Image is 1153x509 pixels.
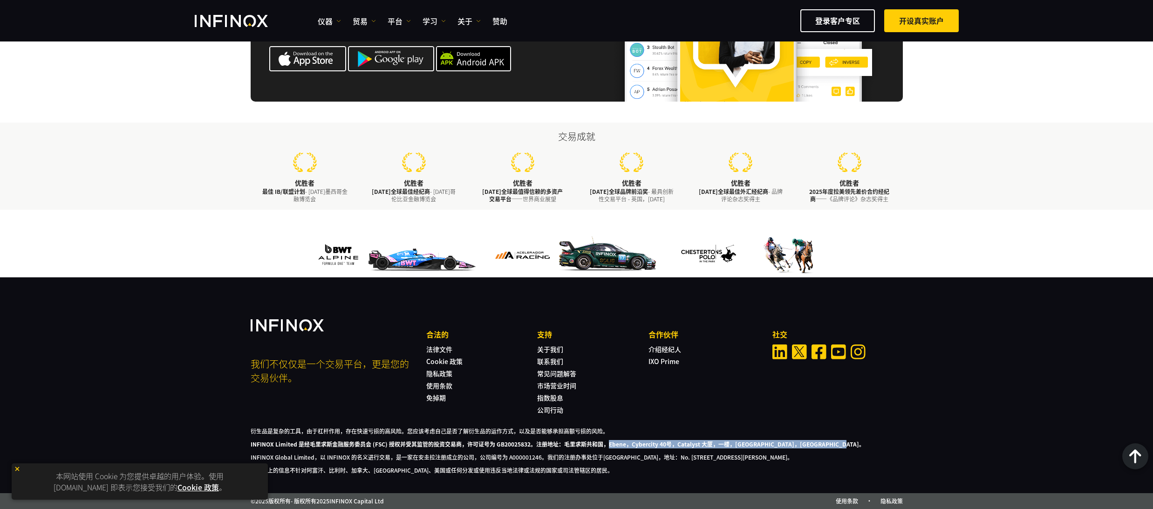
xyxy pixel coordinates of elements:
[880,497,903,505] a: 隐私政策
[388,15,411,27] a: 平台
[426,381,452,390] a: 使用条款
[423,15,446,27] a: 学习
[54,470,224,493] font: 本网站使用 Cookie 为您提供卓越的用户体验。使用 [DOMAIN_NAME] 即表示您接受我们的
[426,369,452,378] a: 隐私政策
[318,15,333,27] font: 仪器
[731,178,750,187] font: 优胜者
[255,497,268,505] font: 2025
[809,187,889,202] font: 2025年度拉美领先差价合约经纪商
[251,357,269,371] font: 我们
[195,15,290,27] a: INFINOX 徽标
[316,497,329,505] font: 2025
[329,497,384,505] font: INFINOX Capital Ltd
[513,178,532,187] font: 优胜者
[772,344,787,359] a: 领英
[792,344,807,359] a: 叽叽喳喳
[251,453,793,461] font: INFINOX Global Limited，以 INFINOX 的名义进行交易，是一家在安圭拉注册成立的公司，公司编号为 A000001246。我们的注册办事处位于[GEOGRAPHIC_DA...
[648,344,681,354] a: 介绍经纪人
[512,195,556,203] font: ——世界商业展望
[251,427,608,435] font: 衍生品是复杂的工具，由于杠杆作用，存在快速亏损的高风险。您应该考虑自己是否了解衍生品的运作方式，以及是否能够承担高额亏损的风险。
[251,466,613,474] font: 本网站上的信息不针对阿富汗、比利时、加拿大、[GEOGRAPHIC_DATA]、美国或任何分发或使用违反当地法律或法规的国家或司法管辖区的居民。
[353,15,368,27] font: 贸易
[622,178,641,187] font: 优胜者
[388,15,403,27] font: 平台
[884,9,959,32] a: 开设真实账户
[293,187,348,202] font: - [DATE]墨西哥金融博览会
[537,405,563,414] a: 公司行动
[318,15,341,27] a: 仪器
[219,481,226,493] font: 。
[268,497,316,505] font: 版权所有- 版权所有
[251,357,409,385] font: 不仅仅是一个交易平台，更是您的交易伙伴。
[866,497,872,505] font: •
[426,393,446,402] a: 免掉期
[831,344,846,359] a: YouTube
[537,344,563,354] a: 关于我们
[899,15,944,26] font: 开设真实账户
[251,440,865,448] font: INFINOX Limited 是经毛里求斯金融服务委员会 (FSC) 授权并受其监管的投资交易商，许可证号为 GB20025832。注册地址：毛里求斯共和国，Ebene，Cybercity 4...
[537,357,563,366] a: 联系我们
[812,344,826,359] a: Facebook
[426,329,449,340] font: 合法的
[721,187,783,202] font: - 品牌评论杂志奖得主
[348,46,434,81] a: Android 链接
[800,9,875,32] a: 登录客户专区
[14,466,20,472] img: 黄色关闭图标
[404,178,423,187] font: 优胜者
[699,187,768,195] font: [DATE]全球最佳外汇经纪商
[816,195,888,203] font: ——《品牌评论》杂志奖得主
[558,130,595,143] font: 交易成就
[815,15,860,26] font: 登录客户专区
[599,187,674,202] font: - 最具创新性交易平台 - 英国，[DATE]
[851,344,866,359] a: Instagram
[262,187,305,195] font: 最佳 IB/联盟计划
[457,15,481,27] a: 关于
[772,329,787,340] font: 社交
[590,187,648,195] font: [DATE]全球品牌前沿奖
[492,15,507,27] a: 赞助
[537,369,576,378] a: 常见问题解答
[436,46,511,81] a: Android APK
[457,15,472,27] font: 关于
[648,357,679,366] a: IXO Prime
[269,46,346,81] a: iOS 链接
[537,381,576,390] a: 市场营业时间
[391,187,456,202] font: - [DATE]哥伦比亚金融博览会
[426,344,452,354] a: 法律文件
[482,187,563,202] font: [DATE]全球最值得信赖的多资产交易平台
[423,15,437,27] font: 学习
[177,481,219,493] a: Cookie 政策
[295,178,314,187] font: 优胜者
[353,15,376,27] a: 贸易
[426,357,463,366] a: Cookie 政策
[836,497,858,505] a: 使用条款
[839,178,859,187] font: 优胜者
[537,329,552,340] font: 支持
[251,497,255,505] font: ©
[537,393,563,402] a: 指数股息
[372,187,430,195] font: [DATE]全球最佳经纪商
[648,329,678,340] font: 合作伙伴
